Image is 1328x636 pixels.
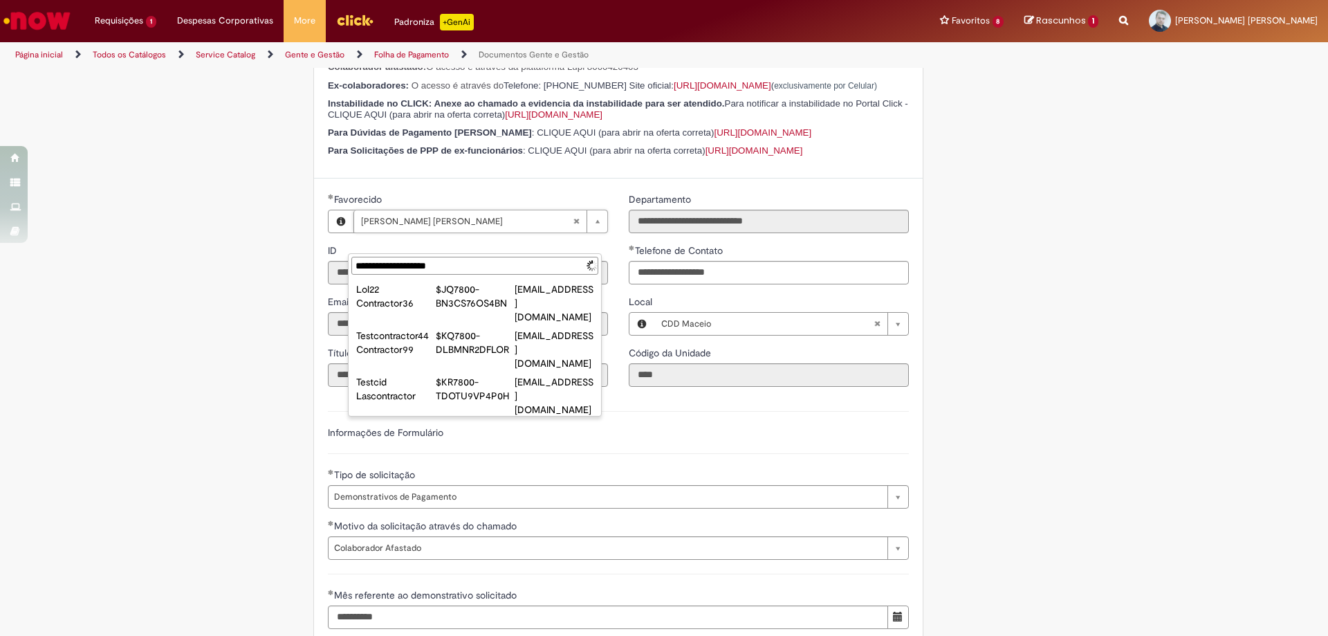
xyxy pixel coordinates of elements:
div: Testcontractor44 Contractor99 [356,329,435,356]
div: $JQ7800-BN3CS76OS4BN [436,282,515,310]
div: Testcid Lascontractor [356,375,435,403]
div: $KQ7800-DLBMNR2DFLOR [436,329,515,356]
div: [EMAIL_ADDRESS][DOMAIN_NAME] [515,282,593,324]
div: [EMAIL_ADDRESS][DOMAIN_NAME] [515,329,593,370]
div: Lol22 Contractor36 [356,282,435,310]
div: $KR7800-TDOTU9VP4P0H [436,375,515,403]
ul: Favorecido [349,278,601,416]
div: [EMAIL_ADDRESS][DOMAIN_NAME] [515,375,593,417]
